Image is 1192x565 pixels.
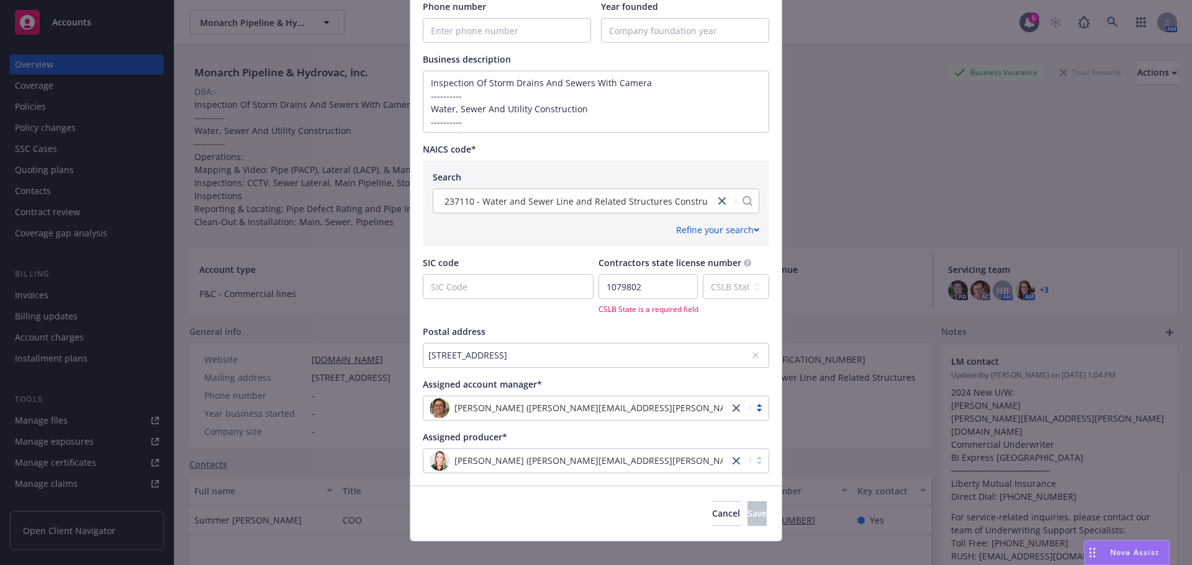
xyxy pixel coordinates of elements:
span: photo[PERSON_NAME] ([PERSON_NAME][EMAIL_ADDRESS][PERSON_NAME][DOMAIN_NAME]) [430,398,723,418]
input: Company foundation year [602,19,769,42]
span: Phone number [423,1,486,12]
img: photo [430,398,449,418]
button: [STREET_ADDRESS] [423,343,769,368]
span: 237110 - Water and Sewer Line and Related Structures Construction [445,195,728,208]
span: Save [747,507,767,519]
div: [STREET_ADDRESS] [428,349,751,362]
span: Search [433,171,461,183]
span: [PERSON_NAME] ([PERSON_NAME][EMAIL_ADDRESS][PERSON_NAME][DOMAIN_NAME]) [454,454,816,467]
input: SIC Code [423,275,593,298]
span: [PERSON_NAME] ([PERSON_NAME][EMAIL_ADDRESS][PERSON_NAME][DOMAIN_NAME]) [454,401,816,414]
input: CSLB License [599,275,697,298]
span: NAICS code* [423,143,476,155]
textarea: Enter business description [423,71,769,133]
input: Enter phone number [423,19,590,42]
button: Save [747,501,767,526]
span: photo[PERSON_NAME] ([PERSON_NAME][EMAIL_ADDRESS][PERSON_NAME][DOMAIN_NAME]) [430,451,723,471]
div: Refine your search [676,223,759,236]
span: Assigned producer* [423,431,507,443]
img: photo [430,451,449,471]
span: SIC code [423,257,459,269]
span: Postal address [423,326,485,337]
a: close [729,401,744,416]
span: 237110 - Water and Sewer Line and Related Structures Construction [440,195,708,208]
span: Contractors state license number [598,257,741,269]
div: Drag to move [1085,541,1100,564]
span: Year founded [601,1,658,12]
span: Assigned account manager* [423,378,542,390]
button: Cancel [712,501,740,526]
span: CSLB State is a required field [598,304,769,314]
a: close [729,453,744,468]
a: close [715,194,729,208]
button: Nova Assist [1084,540,1170,565]
span: Cancel [712,507,740,519]
span: Business description [423,53,511,65]
span: Nova Assist [1110,547,1159,558]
